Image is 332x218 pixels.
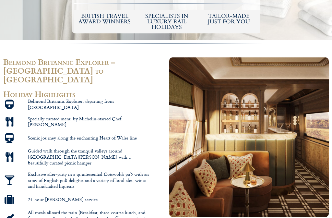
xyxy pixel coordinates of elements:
span: Belmond Britannic Explorer, departing from [GEOGRAPHIC_DATA] [26,98,151,110]
span: Scenic journey along the enchanting Heart of Wales line [26,135,137,141]
span: Specially curated menu by Michelin-starred Chef [PERSON_NAME] [26,116,151,128]
h2: Belmond Britannic Explorer – [GEOGRAPHIC_DATA] to [GEOGRAPHIC_DATA] [3,57,123,84]
h5: British Travel Award winners [77,13,133,24]
span: Exclusive after-party in a quintessential Cotswolds pub with an array of English pub delights and... [26,171,151,189]
span: Guided walk through the tranquil valleys around [GEOGRAPHIC_DATA][PERSON_NAME] with a beautifully... [26,148,151,166]
h5: tailor-made just for you [201,13,257,24]
span: 24-hour [PERSON_NAME] service [26,197,98,203]
h6: Specialists in luxury rail holidays [139,13,195,30]
h2: Holiday Highlights [3,90,123,98]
